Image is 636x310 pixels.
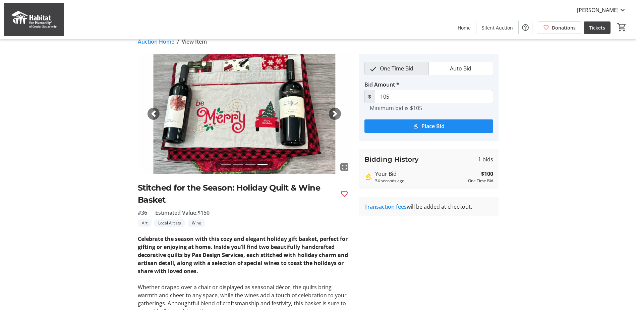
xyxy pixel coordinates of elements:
span: Tickets [589,24,605,31]
button: Place Bid [364,119,493,133]
div: Your Bid [375,170,465,178]
span: Auto Bid [446,62,475,75]
a: Auction Home [138,38,174,46]
span: [PERSON_NAME] [577,6,619,14]
span: Place Bid [421,122,445,130]
button: Help [519,21,532,34]
span: One Time Bid [376,62,417,75]
span: #36 [138,209,147,217]
span: Silent Auction [482,24,513,31]
strong: Celebrate the season with this cozy and elegant holiday gift basket, perfect for gifting or enjoy... [138,235,348,275]
tr-label-badge: Art [138,219,152,227]
span: / [177,38,179,46]
span: Donations [552,24,576,31]
mat-icon: fullscreen [340,163,348,171]
a: Tickets [584,21,611,34]
h3: Bidding History [364,154,419,164]
a: Transaction fees [364,203,407,210]
span: Estimated Value: $150 [155,209,210,217]
img: Image [138,54,351,174]
span: Home [458,24,471,31]
strong: $100 [481,170,493,178]
div: 54 seconds ago [375,178,465,184]
span: $ [364,90,375,103]
span: 1 bids [478,155,493,163]
a: Home [452,21,476,34]
div: will be added at checkout. [364,203,493,211]
img: Habitat for Humanity of Greater Sacramento's Logo [4,3,64,36]
tr-label-badge: Wine [188,219,205,227]
div: One Time Bid [468,178,493,184]
span: View Item [182,38,207,46]
mat-icon: Highest bid [364,173,372,181]
a: Donations [538,21,581,34]
button: Cart [616,21,628,33]
tr-label-badge: Local Artists [154,219,185,227]
tr-hint: Minimum bid is $105 [370,105,422,111]
label: Bid Amount * [364,81,399,89]
a: Silent Auction [476,21,518,34]
button: Favourite [338,187,351,201]
h2: Stitched for the Season: Holiday Quilt & Wine Basket [138,182,335,206]
button: [PERSON_NAME] [572,5,632,15]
